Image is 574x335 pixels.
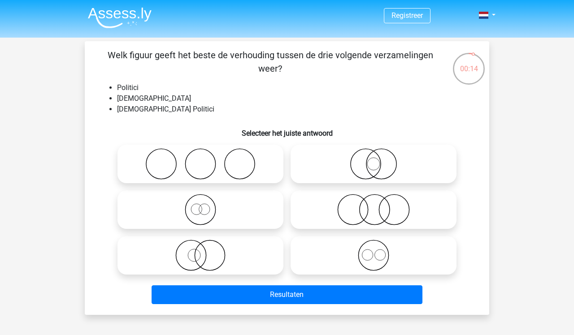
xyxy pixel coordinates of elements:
[117,93,475,104] li: [DEMOGRAPHIC_DATA]
[452,52,486,74] div: 00:14
[152,285,423,304] button: Resultaten
[117,82,475,93] li: Politici
[99,48,441,75] p: Welk figuur geeft het beste de verhouding tussen de drie volgende verzamelingen weer?
[117,104,475,115] li: [DEMOGRAPHIC_DATA] Politici
[391,11,423,20] a: Registreer
[88,7,152,28] img: Assessly
[99,122,475,137] h6: Selecteer het juiste antwoord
